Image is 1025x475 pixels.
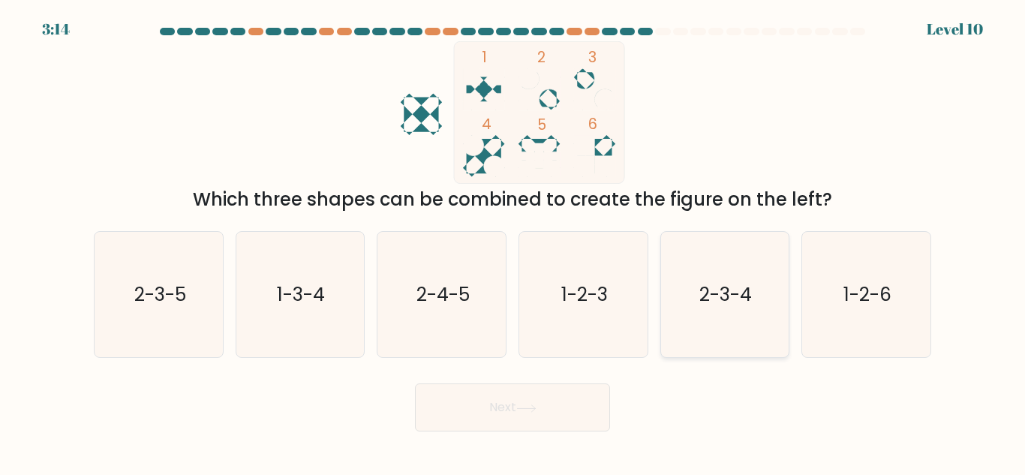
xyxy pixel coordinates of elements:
[843,281,891,308] text: 1-2-6
[482,114,491,134] tspan: 4
[927,18,983,41] div: Level 10
[537,115,546,135] tspan: 5
[561,281,608,308] text: 1-2-3
[415,383,610,431] button: Next
[103,186,922,213] div: Which three shapes can be combined to create the figure on the left?
[537,47,546,68] tspan: 2
[42,18,70,41] div: 3:14
[416,281,470,308] text: 2-4-5
[700,281,753,308] text: 2-3-4
[482,47,487,68] tspan: 1
[588,47,597,68] tspan: 3
[278,281,326,308] text: 1-3-4
[134,281,185,308] text: 2-3-5
[588,114,597,134] tspan: 6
